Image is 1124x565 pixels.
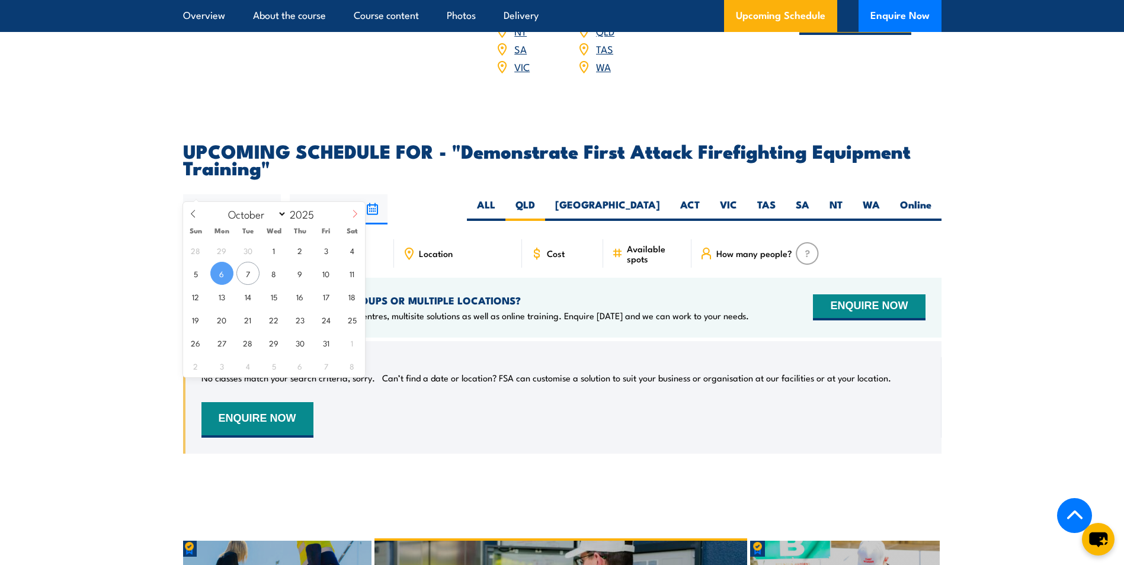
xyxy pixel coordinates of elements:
[545,198,670,221] label: [GEOGRAPHIC_DATA]
[813,294,925,320] button: ENQUIRE NOW
[315,331,338,354] span: October 31, 2025
[183,227,209,235] span: Sun
[313,227,339,235] span: Fri
[183,142,942,175] h2: UPCOMING SCHEDULE FOR - "Demonstrate First Attack Firefighting Equipment Training"
[262,354,286,377] span: November 5, 2025
[222,206,287,221] select: Month
[382,372,891,384] p: Can’t find a date or location? FSA can customise a solution to suit your business or organisation...
[514,41,527,56] a: SA
[341,331,364,354] span: November 1, 2025
[236,354,260,377] span: November 4, 2025
[596,41,613,56] a: TAS
[184,331,207,354] span: October 26, 2025
[287,207,326,221] input: Year
[716,248,792,258] span: How many people?
[184,285,207,308] span: October 12, 2025
[287,227,313,235] span: Thu
[339,227,365,235] span: Sat
[262,331,286,354] span: October 29, 2025
[419,248,453,258] span: Location
[184,308,207,331] span: October 19, 2025
[201,310,749,322] p: We offer onsite training, training at our centres, multisite solutions as well as online training...
[315,239,338,262] span: October 3, 2025
[341,262,364,285] span: October 11, 2025
[210,308,233,331] span: October 20, 2025
[467,198,505,221] label: ALL
[670,198,710,221] label: ACT
[209,227,235,235] span: Mon
[236,262,260,285] span: October 7, 2025
[236,285,260,308] span: October 14, 2025
[236,331,260,354] span: October 28, 2025
[261,227,287,235] span: Wed
[236,239,260,262] span: September 30, 2025
[235,227,261,235] span: Tue
[210,262,233,285] span: October 6, 2025
[341,239,364,262] span: October 4, 2025
[341,354,364,377] span: November 8, 2025
[210,285,233,308] span: October 13, 2025
[786,198,819,221] label: SA
[184,262,207,285] span: October 5, 2025
[201,294,749,307] h4: NEED TRAINING FOR LARGER GROUPS OR MULTIPLE LOCATIONS?
[184,354,207,377] span: November 2, 2025
[289,239,312,262] span: October 2, 2025
[853,198,890,221] label: WA
[262,308,286,331] span: October 22, 2025
[596,59,611,73] a: WA
[210,331,233,354] span: October 27, 2025
[262,262,286,285] span: October 8, 2025
[315,354,338,377] span: November 7, 2025
[514,24,527,38] a: NT
[289,308,312,331] span: October 23, 2025
[596,24,614,38] a: QLD
[289,262,312,285] span: October 9, 2025
[505,198,545,221] label: QLD
[236,308,260,331] span: October 21, 2025
[262,285,286,308] span: October 15, 2025
[315,285,338,308] span: October 17, 2025
[547,248,565,258] span: Cost
[627,243,683,264] span: Available spots
[315,308,338,331] span: October 24, 2025
[289,331,312,354] span: October 30, 2025
[183,194,281,224] input: From date
[315,262,338,285] span: October 10, 2025
[890,198,942,221] label: Online
[262,239,286,262] span: October 1, 2025
[289,285,312,308] span: October 16, 2025
[201,402,313,438] button: ENQUIRE NOW
[819,198,853,221] label: NT
[341,308,364,331] span: October 25, 2025
[1082,523,1115,556] button: chat-button
[289,354,312,377] span: November 6, 2025
[210,239,233,262] span: September 29, 2025
[290,194,388,224] input: To date
[747,198,786,221] label: TAS
[514,59,530,73] a: VIC
[201,372,375,384] p: No classes match your search criteria, sorry.
[341,285,364,308] span: October 18, 2025
[184,239,207,262] span: September 28, 2025
[210,354,233,377] span: November 3, 2025
[710,198,747,221] label: VIC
